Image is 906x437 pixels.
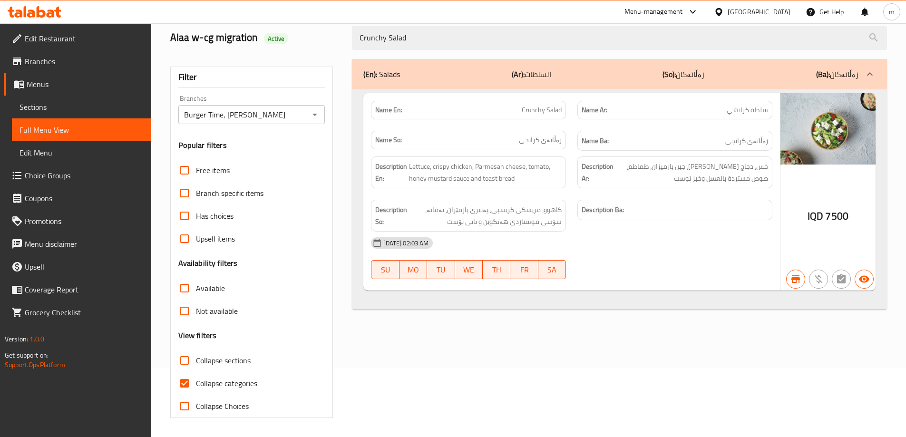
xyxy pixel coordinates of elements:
strong: Name En: [375,105,402,115]
input: search [352,26,887,50]
strong: Description So: [375,204,407,227]
span: Menu disclaimer [25,238,144,250]
h3: Availability filters [178,258,238,269]
span: SU [375,263,395,277]
a: Grocery Checklist [4,301,151,324]
span: Get support on: [5,349,49,361]
b: (Ba): [816,67,830,81]
button: Open [308,108,321,121]
span: Version: [5,333,28,345]
span: Collapse sections [196,355,251,366]
strong: Name Ba: [582,135,609,147]
div: Menu-management [624,6,683,18]
strong: Description En: [375,161,407,184]
span: 7500 [825,207,848,225]
a: Menus [4,73,151,96]
span: Upsell items [196,233,235,244]
span: SA [542,263,562,277]
span: زەڵاتەی کرانچی [519,135,562,145]
span: سلطة كرانشي [727,105,768,115]
span: Coverage Report [25,284,144,295]
a: Coupons [4,187,151,210]
button: Available [855,270,874,289]
span: زەڵاتەی کرانچی [725,135,768,147]
span: Active [264,34,289,43]
p: زەڵاتەکان [662,68,704,80]
div: (En): Salads(Ar):السلطات(So):زەڵاتەکان(Ba):زەڵاتەکان [352,89,887,310]
span: 1.0.0 [29,333,44,345]
span: IQD [808,207,823,225]
span: Free items [196,165,230,176]
span: Branch specific items [196,187,263,199]
span: Not available [196,305,238,317]
button: Purchased item [809,270,828,289]
span: Branches [25,56,144,67]
a: Coverage Report [4,278,151,301]
a: Full Menu View [12,118,151,141]
strong: Name Ar: [582,105,607,115]
a: Support.OpsPlatform [5,359,65,371]
span: Upsell [25,261,144,272]
span: Edit Restaurant [25,33,144,44]
a: Promotions [4,210,151,233]
b: (Ar): [512,67,525,81]
button: SA [538,260,566,279]
div: Filter [178,67,325,87]
p: السلطات [512,68,551,80]
span: Full Menu View [19,124,144,136]
span: Has choices [196,210,234,222]
button: SU [371,260,399,279]
span: m [889,7,895,17]
b: (So): [662,67,676,81]
a: Choice Groups [4,164,151,187]
button: FR [510,260,538,279]
span: Crunchy Salad [522,105,562,115]
button: MO [399,260,427,279]
div: (En): Salads(Ar):السلطات(So):زەڵاتەکان(Ba):زەڵاتەکان [352,59,887,89]
span: Collapse Choices [196,400,249,412]
span: WE [459,263,479,277]
span: Promotions [25,215,144,227]
button: TU [427,260,455,279]
p: Salads [363,68,400,80]
span: کاهوو، مریشکی کریسپی، پەنیری پارمێزان، تەماتە، سۆسی موستاردی هەنگوین و نانی تۆست [409,204,562,227]
span: خس، دجاج كريسبي، جبن بارميزان، طماطم، صوص مستردة بالعسل وخبز توست [615,161,768,184]
span: Edit Menu [19,147,144,158]
a: Edit Menu [12,141,151,164]
button: WE [455,260,483,279]
strong: Description Ba: [582,204,624,216]
a: Sections [12,96,151,118]
button: TH [483,260,510,279]
span: [DATE] 02:03 AM [380,239,432,248]
span: Lettuce, crispy chicken, Parmesan cheese, tomato, honey mustard sauce and toast bread [409,161,562,184]
span: TH [487,263,507,277]
a: Edit Restaurant [4,27,151,50]
img: %D8%B3%D9%84%D8%B7%D8%A9_%D9%8A%D9%88%D9%86%D8%A7%D9%86%D9%8A%D8%A9_6500638101428063827572.jpg [780,93,876,165]
b: (En): [363,67,377,81]
span: Grocery Checklist [25,307,144,318]
a: Upsell [4,255,151,278]
a: Branches [4,50,151,73]
span: Coupons [25,193,144,204]
span: MO [403,263,423,277]
p: زەڵاتەکان [816,68,858,80]
div: [GEOGRAPHIC_DATA] [728,7,790,17]
h3: View filters [178,330,217,341]
span: Collapse categories [196,378,257,389]
button: Not has choices [832,270,851,289]
span: Sections [19,101,144,113]
button: Branch specific item [786,270,805,289]
span: TU [431,263,451,277]
h3: Popular filters [178,140,325,151]
strong: Name So: [375,135,402,145]
a: Menu disclaimer [4,233,151,255]
span: Choice Groups [25,170,144,181]
strong: Description Ar: [582,161,614,184]
div: Active [264,33,289,44]
span: Available [196,282,225,294]
span: FR [514,263,534,277]
span: Menus [27,78,144,90]
h2: Alaa w-cg migration [170,30,341,45]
